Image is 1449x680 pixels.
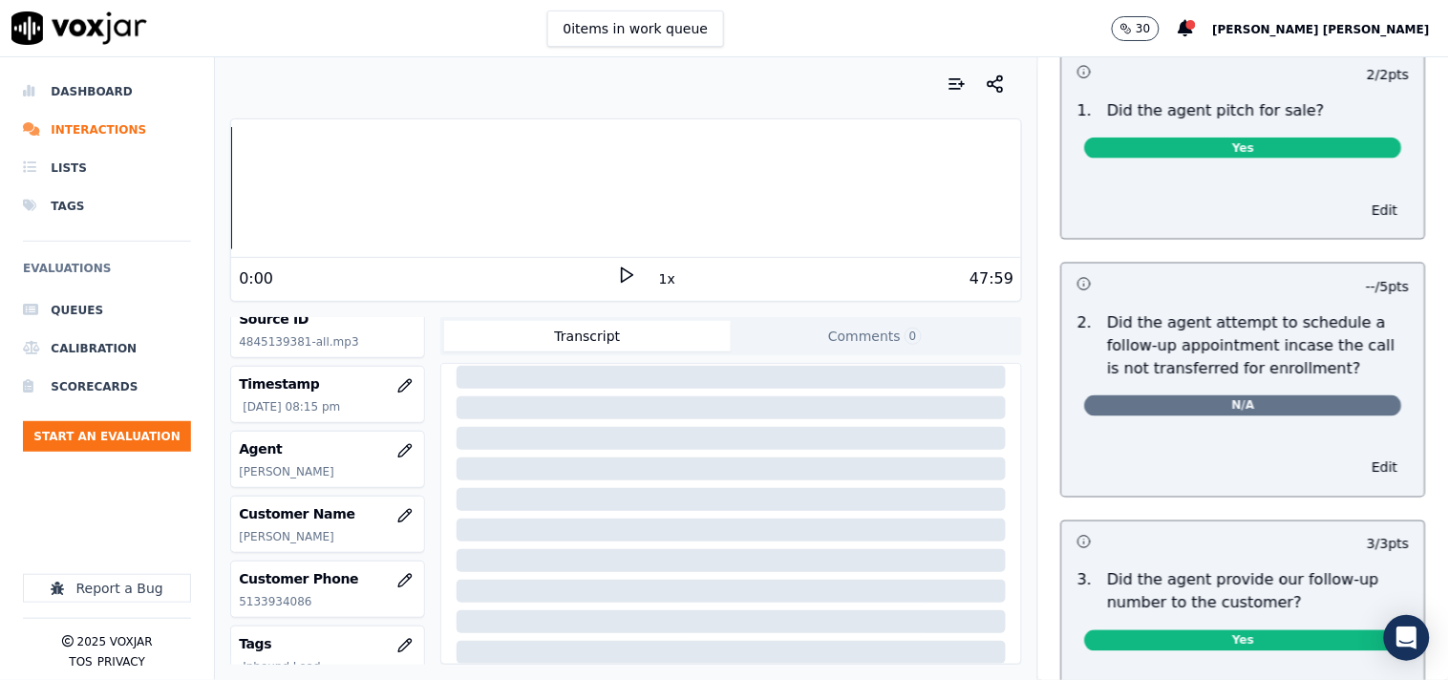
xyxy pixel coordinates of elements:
[239,464,416,479] p: [PERSON_NAME]
[239,594,416,609] p: 5133934086
[970,267,1013,290] div: 47:59
[1112,16,1159,41] button: 30
[239,267,273,290] div: 0:00
[239,374,416,393] h3: Timestamp
[23,329,191,368] a: Calibration
[1361,455,1410,481] button: Edit
[239,504,416,523] h3: Customer Name
[1367,277,1410,296] p: -- / 5 pts
[1368,65,1410,84] p: 2 / 2 pts
[1108,311,1410,380] p: Did the agent attempt to schedule a follow-up appointment incase the call is not transferred for ...
[23,257,191,291] h6: Evaluations
[11,11,147,45] img: voxjar logo
[731,321,1018,351] button: Comments
[23,149,191,187] a: Lists
[239,529,416,544] p: [PERSON_NAME]
[1384,615,1430,661] div: Open Intercom Messenger
[1136,21,1150,36] p: 30
[1070,569,1099,615] p: 3 .
[239,569,416,588] h3: Customer Phone
[23,187,191,225] a: Tags
[1108,99,1326,122] p: Did the agent pitch for sale?
[97,654,145,669] button: Privacy
[23,421,191,452] button: Start an Evaluation
[444,321,732,351] button: Transcript
[1108,569,1410,615] p: Did the agent provide our follow-up number to the customer?
[1085,630,1402,651] span: Yes
[547,11,725,47] button: 0items in work queue
[69,654,92,669] button: TOS
[1213,23,1430,36] span: [PERSON_NAME] [PERSON_NAME]
[23,291,191,329] a: Queues
[655,266,679,292] button: 1x
[23,574,191,603] button: Report a Bug
[1085,395,1402,416] span: N/A
[77,634,153,649] p: 2025 Voxjar
[1361,197,1410,223] button: Edit
[1085,138,1402,159] span: Yes
[1368,535,1410,554] p: 3 / 3 pts
[905,328,922,345] span: 0
[1213,17,1449,40] button: [PERSON_NAME] [PERSON_NAME]
[243,659,416,674] p: Inbound Lead
[1070,311,1099,380] p: 2 .
[23,368,191,406] a: Scorecards
[239,634,416,653] h3: Tags
[239,439,416,458] h3: Agent
[239,334,416,350] p: 4845139381-all.mp3
[239,309,416,329] h3: Source ID
[1112,16,1178,41] button: 30
[1070,99,1099,122] p: 1 .
[23,73,191,111] a: Dashboard
[243,399,416,414] p: [DATE] 08:15 pm
[23,111,191,149] a: Interactions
